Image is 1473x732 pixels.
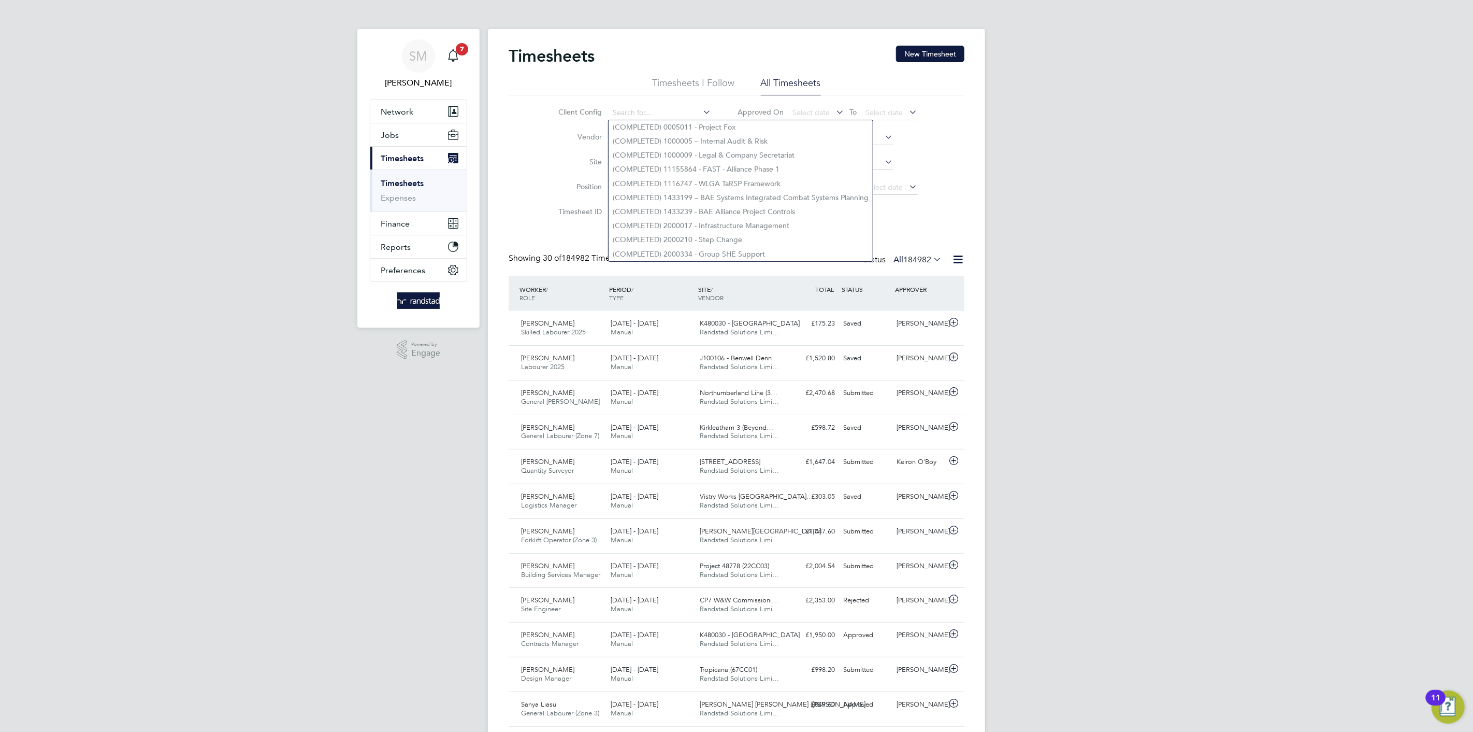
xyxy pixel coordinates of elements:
[609,191,873,205] li: (COMPLETED) 1433199 – BAE Systems Integrated Combat Systems Planning
[521,319,574,328] span: [PERSON_NAME]
[521,492,574,501] span: [PERSON_NAME]
[700,570,779,579] span: Randstad Solutions Limi…
[839,350,893,367] div: Saved
[611,397,633,406] span: Manual
[609,219,873,233] li: (COMPLETED) 2000017 - Infrastructure Management
[700,423,774,432] span: Kirkleatham 3 (Beyond…
[839,454,893,471] div: Submitted
[521,423,574,432] span: [PERSON_NAME]
[611,536,633,544] span: Manual
[370,123,467,146] button: Jobs
[521,561,574,570] span: [PERSON_NAME]
[785,419,839,437] div: £598.72
[785,696,839,713] div: £849.60
[700,604,779,613] span: Randstad Solutions Limi…
[839,558,893,575] div: Submitted
[839,661,893,679] div: Submitted
[893,558,947,575] div: [PERSON_NAME]
[609,134,873,148] li: (COMPLETED) 1000005 – Internal Audit & Risk
[410,49,428,63] span: SM
[700,431,779,440] span: Randstad Solutions Limi…
[611,501,633,510] span: Manual
[521,397,600,406] span: General [PERSON_NAME]
[631,285,633,293] span: /
[893,696,947,713] div: [PERSON_NAME]
[609,247,873,261] li: (COMPLETED) 2000334 - Group SHE Support
[839,523,893,540] div: Submitted
[611,354,658,362] span: [DATE] - [DATE]
[609,293,624,302] span: TYPE
[785,315,839,332] div: £175.23
[893,661,947,679] div: [PERSON_NAME]
[700,665,758,674] span: Tropicana (67CC01)
[700,561,770,570] span: Project 48778 (22CC03)
[609,233,873,247] li: (COMPLETED) 2000210 - Step Change
[761,77,821,95] li: All Timesheets
[521,354,574,362] span: [PERSON_NAME]
[611,423,658,432] span: [DATE] - [DATE]
[357,29,480,328] nav: Main navigation
[839,315,893,332] div: Saved
[521,362,565,371] span: Labourer 2025
[609,177,873,191] li: (COMPLETED) 1116747 - WLGA TaRSP Framework
[381,130,399,140] span: Jobs
[443,39,464,73] a: 7
[611,561,658,570] span: [DATE] - [DATE]
[700,501,779,510] span: Randstad Solutions Limi…
[611,457,658,466] span: [DATE] - [DATE]
[370,147,467,170] button: Timesheets
[556,132,602,142] label: Vendor
[700,536,779,544] span: Randstad Solutions Limi…
[700,397,779,406] span: Randstad Solutions Limi…
[381,219,410,229] span: Finance
[1431,698,1440,711] div: 11
[521,431,599,440] span: General Labourer (Zone 7)
[521,639,579,648] span: Contracts Manager
[521,536,597,544] span: Forklift Operator (Zone 3)
[839,627,893,644] div: Approved
[521,527,574,536] span: [PERSON_NAME]
[696,280,786,307] div: SITE
[521,388,574,397] span: [PERSON_NAME]
[700,639,779,648] span: Randstad Solutions Limi…
[893,454,947,471] div: Keiron O'Boy
[700,527,821,536] span: [PERSON_NAME][GEOGRAPHIC_DATA]
[519,293,535,302] span: ROLE
[700,354,779,362] span: J100106 - Benwell Denn…
[700,630,800,639] span: K480030 - [GEOGRAPHIC_DATA]
[381,153,424,163] span: Timesheets
[521,709,599,717] span: General Labourer (Zone 3)
[785,592,839,609] div: £2,353.00
[556,207,602,216] label: Timesheet ID
[521,466,574,475] span: Quantity Surveyor
[785,558,839,575] div: £2,004.54
[543,253,561,263] span: 30 of
[700,388,778,397] span: Northumberland Line (3…
[785,385,839,402] div: £2,470.68
[610,106,712,120] input: Search for...
[411,349,440,358] span: Engage
[611,709,633,717] span: Manual
[370,292,467,309] a: Go to home page
[611,466,633,475] span: Manual
[700,674,779,683] span: Randstad Solutions Limi…
[556,182,602,191] label: Position
[839,419,893,437] div: Saved
[611,604,633,613] span: Manual
[609,162,873,176] li: (COMPLETED) 11155864 - FAST - Alliance Phase 1
[611,700,658,709] span: [DATE] - [DATE]
[839,592,893,609] div: Rejected
[521,604,560,613] span: Site Engineer
[700,362,779,371] span: Randstad Solutions Limi…
[699,293,724,302] span: VENDOR
[370,39,467,89] a: SM[PERSON_NAME]
[893,280,947,299] div: APPROVER
[611,319,658,328] span: [DATE] - [DATE]
[521,501,576,510] span: Logistics Manager
[700,709,779,717] span: Randstad Solutions Limi…
[785,627,839,644] div: £1,950.00
[521,457,574,466] span: [PERSON_NAME]
[611,570,633,579] span: Manual
[411,340,440,349] span: Powered by
[611,665,658,674] span: [DATE] - [DATE]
